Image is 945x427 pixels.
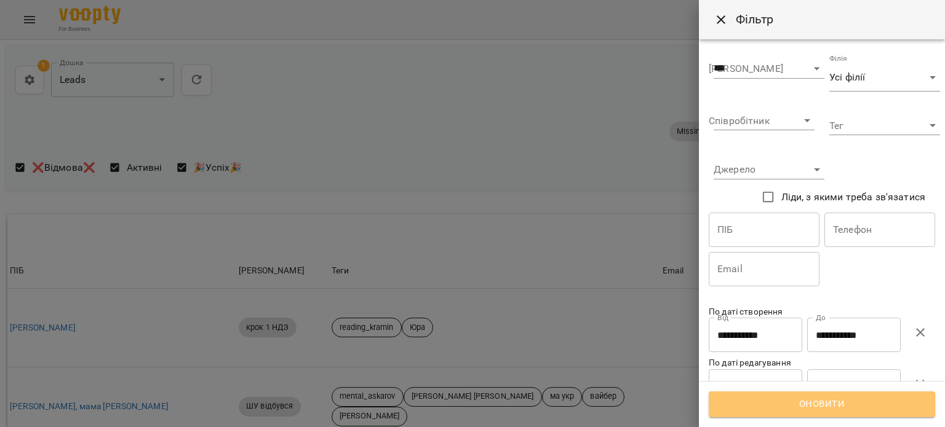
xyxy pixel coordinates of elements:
h6: Фільтр [736,10,930,29]
label: Філія [829,55,847,63]
span: Ліди, з якими треба зв'язатися [781,190,925,205]
span: Оновити [722,396,922,412]
p: По даті редагування [709,357,935,369]
button: Оновити [709,391,935,417]
div: Усі філії [829,64,940,92]
button: Close [706,5,736,34]
label: [PERSON_NAME] [709,64,783,74]
span: Усі філії [829,70,925,85]
p: По даті створення [709,306,935,318]
label: Співробітник [709,116,770,126]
